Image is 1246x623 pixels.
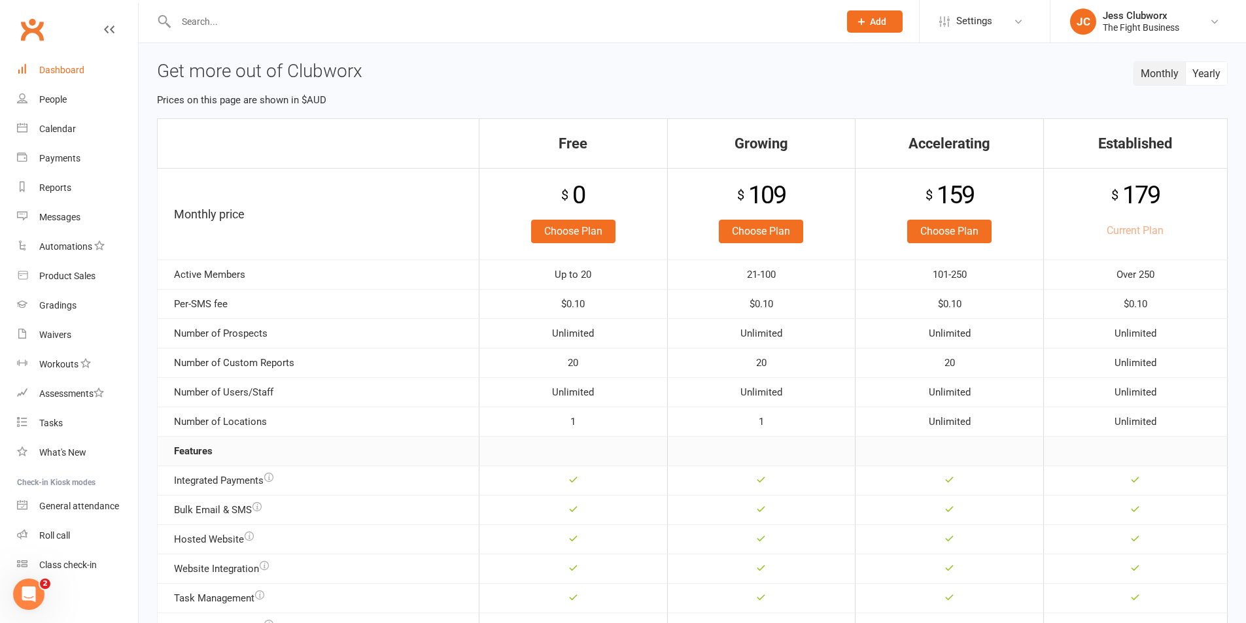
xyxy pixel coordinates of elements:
div: Workouts [39,359,78,369]
a: Assessments [17,379,138,409]
sup: $ [1111,187,1117,203]
th: Free [479,118,668,168]
td: Unlimited [1043,407,1227,436]
input: Search... [172,12,830,31]
div: Automations [39,241,92,252]
div: Messages [39,212,80,222]
button: Add [847,10,903,33]
td: Unlimited [1043,318,1227,348]
div: Assessments [39,388,104,399]
p: Monthly price [174,205,472,224]
h3: Get more out of Clubworx [157,61,1228,82]
a: Product Sales [17,261,138,291]
td: Number of Custom Reports [158,348,479,377]
a: Roll call [17,521,138,550]
a: Tasks [17,409,138,438]
span: 2 [40,579,50,589]
a: Workouts [17,350,138,379]
td: Active Members [158,260,479,289]
div: 109 [674,175,849,215]
a: Clubworx [16,13,48,46]
div: Product Sales [39,271,95,281]
a: Reports [17,173,138,203]
td: Hosted Website [158,524,479,554]
a: Choose Plan [531,220,615,243]
span: Add [870,16,886,27]
iframe: Intercom live chat [13,579,44,610]
p: Prices on this page are shown in $AUD [157,92,1228,108]
td: Number of Locations [158,407,479,436]
a: Dashboard [17,56,138,85]
th: Established [1043,118,1227,168]
a: People [17,85,138,114]
div: Payments [39,153,80,163]
td: Unlimited [1043,348,1227,377]
td: Integrated Payments [158,465,479,495]
button: Yearly [1186,62,1227,85]
div: What's New [39,447,86,458]
td: Website Integration [158,554,479,583]
a: Payments [17,144,138,173]
td: $0.10 [1043,289,1227,318]
sup: $ [561,187,567,203]
td: Unlimited [1043,377,1227,407]
div: Reports [39,182,71,193]
th: Accelerating [856,118,1044,168]
a: Messages [17,203,138,232]
td: Unlimited [667,318,856,348]
a: What's New [17,438,138,467]
td: Unlimited [479,318,668,348]
td: Unlimited [856,377,1044,407]
a: Choose Plan [719,220,803,243]
td: Bulk Email & SMS [158,495,479,524]
div: Calendar [39,124,76,134]
div: People [39,94,67,105]
td: Over 250 [1043,260,1227,289]
td: 20 [856,348,1044,377]
strong: Features [174,445,213,457]
div: JC [1070,8,1096,35]
div: 159 [862,175,1037,215]
td: 101-250 [856,260,1044,289]
td: Unlimited [667,377,856,407]
div: Gradings [39,300,77,311]
div: 179 [1050,175,1220,215]
td: $0.10 [479,289,668,318]
td: $0.10 [856,289,1044,318]
td: Task Management [158,583,479,613]
div: Roll call [39,530,70,541]
td: Per-SMS fee [158,289,479,318]
a: Waivers [17,320,138,350]
td: 20 [479,348,668,377]
td: $0.10 [667,289,856,318]
div: 0 [486,175,661,215]
a: Class kiosk mode [17,550,138,580]
a: Calendar [17,114,138,144]
div: Dashboard [39,65,84,75]
td: Unlimited [856,318,1044,348]
th: Growing [667,118,856,168]
td: Number of Prospects [158,318,479,348]
span: Settings [956,7,992,36]
td: Number of Users/Staff [158,377,479,407]
div: Tasks [39,418,63,428]
a: Gradings [17,291,138,320]
button: Monthly [1134,62,1186,85]
td: 1 [479,407,668,436]
sup: $ [926,187,931,203]
div: Jess Clubworx [1103,10,1179,22]
td: Up to 20 [479,260,668,289]
td: 1 [667,407,856,436]
td: Unlimited [479,377,668,407]
a: Automations [17,232,138,261]
a: General attendance kiosk mode [17,492,138,521]
td: 21-100 [667,260,856,289]
td: 20 [667,348,856,377]
sup: $ [737,187,743,203]
td: Unlimited [856,407,1044,436]
div: Class check-in [39,560,97,570]
div: Waivers [39,329,71,340]
div: The Fight Business [1103,22,1179,33]
a: Choose Plan [907,220,992,243]
div: General attendance [39,501,119,511]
